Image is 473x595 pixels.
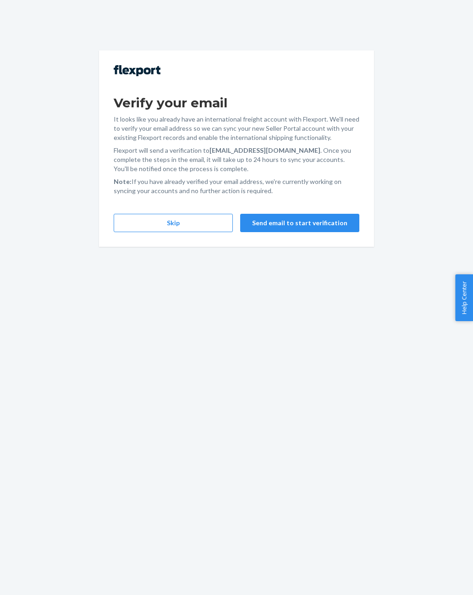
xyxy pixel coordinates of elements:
strong: [EMAIL_ADDRESS][DOMAIN_NAME] [209,146,320,154]
img: Flexport logo [114,65,160,76]
p: Flexport will send a verification to . Once you complete the steps in the email, it will take up ... [114,146,359,173]
strong: Note: [114,178,132,185]
button: Skip [114,214,233,232]
p: It looks like you already have an international freight account with Flexport. We'll need to veri... [114,115,359,142]
h1: Verify your email [114,95,359,111]
button: Send email to start verification [240,214,359,232]
button: Help Center [455,274,473,321]
p: If you have already verified your email address, we're currently working on syncing your accounts... [114,177,359,195]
